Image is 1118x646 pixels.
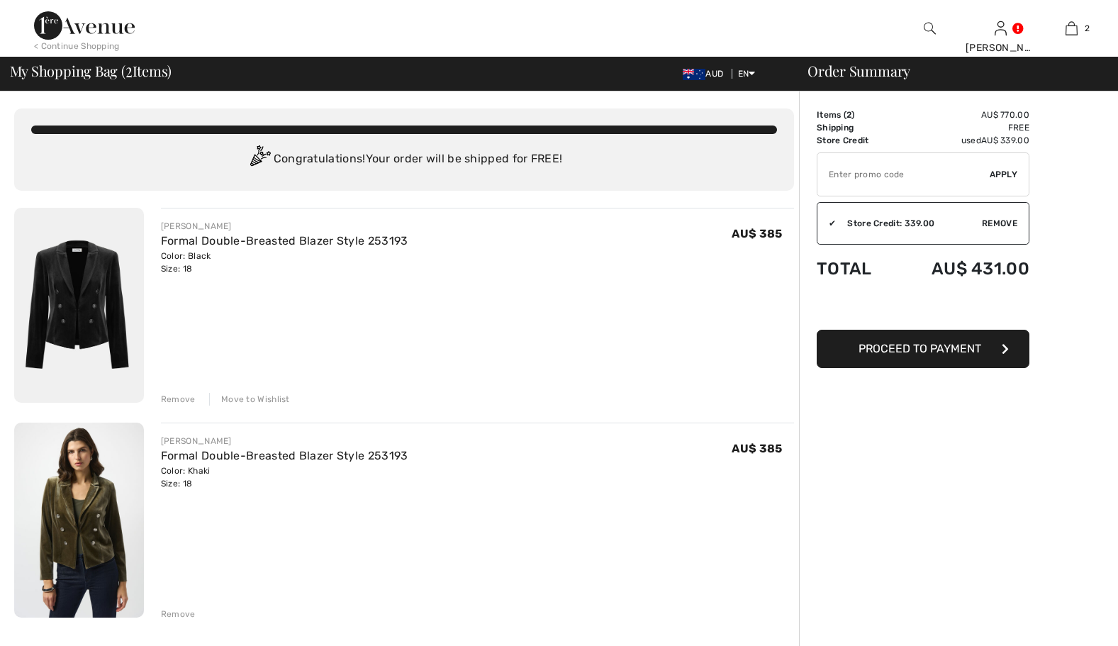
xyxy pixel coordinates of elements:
[14,208,144,403] img: Formal Double-Breasted Blazer Style 253193
[10,64,172,78] span: My Shopping Bag ( Items)
[817,153,990,196] input: Promo code
[31,145,777,174] div: Congratulations! Your order will be shipped for FREE!
[893,121,1029,134] td: Free
[125,60,133,79] span: 2
[893,134,1029,147] td: used
[817,293,1029,325] iframe: PayPal
[817,330,1029,368] button: Proceed to Payment
[836,217,982,230] div: Store Credit: 339.00
[790,64,1109,78] div: Order Summary
[1085,22,1090,35] span: 2
[859,342,981,355] span: Proceed to Payment
[995,21,1007,35] a: Sign In
[14,423,144,618] img: Formal Double-Breasted Blazer Style 253193
[981,135,1029,145] span: AU$ 339.00
[893,108,1029,121] td: AU$ 770.00
[34,11,135,40] img: 1ère Avenue
[245,145,274,174] img: Congratulation2.svg
[161,393,196,406] div: Remove
[732,227,782,240] span: AU$ 385
[161,220,408,233] div: [PERSON_NAME]
[161,234,408,247] a: Formal Double-Breasted Blazer Style 253193
[817,134,893,147] td: Store Credit
[683,69,729,79] span: AUD
[161,250,408,275] div: Color: Black Size: 18
[990,168,1018,181] span: Apply
[966,40,1035,55] div: [PERSON_NAME]
[161,464,408,490] div: Color: Khaki Size: 18
[817,245,893,293] td: Total
[817,121,893,134] td: Shipping
[738,69,756,79] span: EN
[1036,20,1106,37] a: 2
[161,608,196,620] div: Remove
[982,217,1017,230] span: Remove
[161,435,408,447] div: [PERSON_NAME]
[846,110,851,120] span: 2
[924,20,936,37] img: search the website
[732,442,782,455] span: AU$ 385
[1066,20,1078,37] img: My Bag
[893,245,1029,293] td: AU$ 431.00
[995,20,1007,37] img: My Info
[683,69,705,80] img: Australian Dollar
[34,40,120,52] div: < Continue Shopping
[817,108,893,121] td: Items ( )
[209,393,290,406] div: Move to Wishlist
[817,217,836,230] div: ✔
[161,449,408,462] a: Formal Double-Breasted Blazer Style 253193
